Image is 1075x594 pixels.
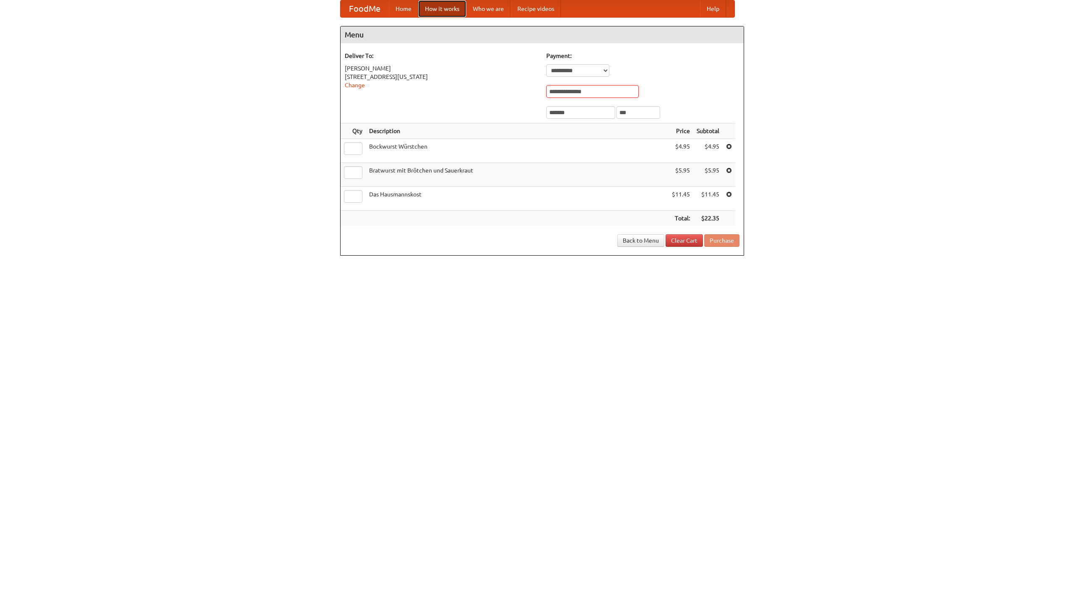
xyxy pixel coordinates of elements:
[341,123,366,139] th: Qty
[693,139,723,163] td: $4.95
[700,0,726,17] a: Help
[704,234,739,247] button: Purchase
[341,26,744,43] h4: Menu
[389,0,418,17] a: Home
[511,0,561,17] a: Recipe videos
[418,0,466,17] a: How it works
[345,52,538,60] h5: Deliver To:
[366,163,669,187] td: Bratwurst mit Brötchen und Sauerkraut
[693,187,723,211] td: $11.45
[693,123,723,139] th: Subtotal
[669,211,693,226] th: Total:
[366,187,669,211] td: Das Hausmannskost
[617,234,664,247] a: Back to Menu
[366,139,669,163] td: Bockwurst Würstchen
[666,234,703,247] a: Clear Cart
[669,123,693,139] th: Price
[466,0,511,17] a: Who we are
[669,187,693,211] td: $11.45
[669,139,693,163] td: $4.95
[693,211,723,226] th: $22.35
[669,163,693,187] td: $5.95
[345,64,538,73] div: [PERSON_NAME]
[345,82,365,89] a: Change
[345,73,538,81] div: [STREET_ADDRESS][US_STATE]
[546,52,739,60] h5: Payment:
[366,123,669,139] th: Description
[341,0,389,17] a: FoodMe
[693,163,723,187] td: $5.95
